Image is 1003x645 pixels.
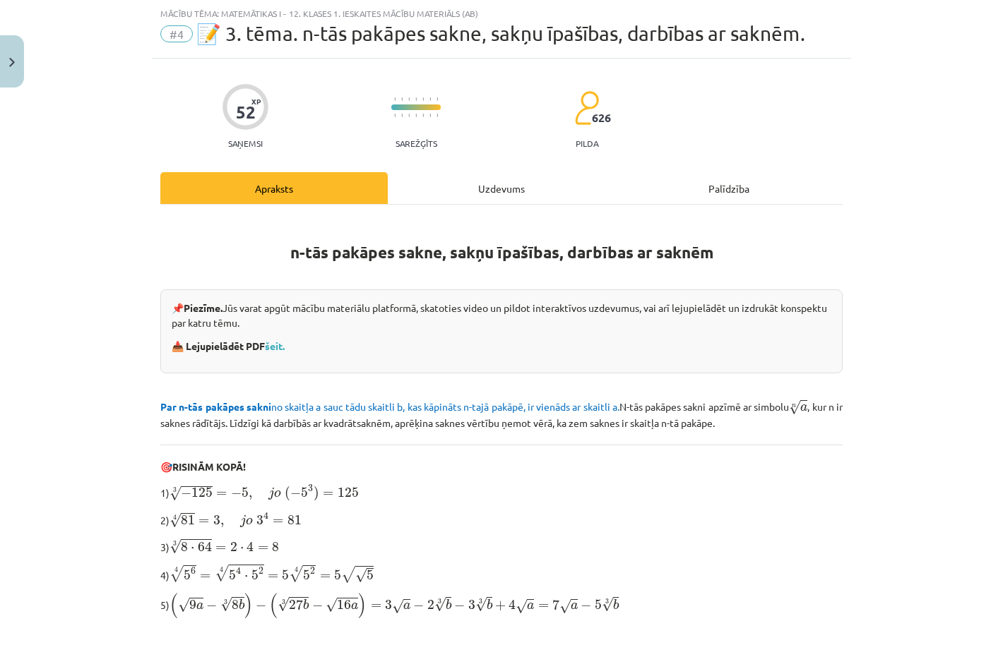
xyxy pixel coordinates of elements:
[181,515,195,525] span: 81
[268,487,274,500] span: j
[229,570,236,580] span: 5
[181,542,188,552] span: 8
[160,510,843,529] p: 2)
[401,97,403,101] img: icon-short-line-57e1e144782c952c97e751825c79c345078a6d821885a25fce030b3d8c18986b.svg
[184,301,222,314] strong: Piezīme.
[213,515,220,525] span: 3
[196,22,805,45] span: 📝 3. tēma. n-tās pakāpes sakne, sakņu īpašības, darbības ar saknēm.
[413,601,424,610] span: −
[290,488,301,498] span: −
[303,599,309,610] span: b
[429,97,431,101] img: icon-short-line-57e1e144782c952c97e751825c79c345078a6d821885a25fce030b3d8c18986b.svg
[338,488,359,498] span: 125
[427,600,434,610] span: 2
[236,567,241,574] span: 4
[160,397,843,430] p: N-tās pakāpes sakni apzīmē ar simbolu , kur n ir saknes rādītājs. Līdzīgi kā darbībās ar kvadrāts...
[429,114,431,117] img: icon-short-line-57e1e144782c952c97e751825c79c345078a6d821885a25fce030b3d8c18986b.svg
[160,400,619,413] span: no skaitļa a sauc tādu skaitli b, kas kāpināts n-tajā pakāpē, ir vienāds ar skaitli a.
[242,488,249,498] span: 5
[274,490,281,498] span: o
[184,570,191,580] span: 5
[289,599,303,610] span: 27
[351,603,358,610] span: a
[615,172,843,204] div: Palīdzība
[240,514,246,527] span: j
[232,600,239,610] span: 8
[301,488,308,498] span: 5
[172,460,246,473] b: RISINĀM KOPĀ!
[236,102,256,122] div: 52
[334,570,341,580] span: 5
[613,599,619,610] span: b
[576,138,598,148] p: pilda
[446,599,451,610] span: b
[415,97,417,101] img: icon-short-line-57e1e144782c952c97e751825c79c345078a6d821885a25fce030b3d8c18986b.svg
[256,601,266,610] span: −
[259,567,263,574] span: 2
[358,593,367,618] span: )
[178,598,189,613] span: √
[278,597,289,612] span: √
[516,599,527,614] span: √
[282,570,289,580] span: 5
[170,513,181,528] span: √
[415,114,417,117] img: icon-short-line-57e1e144782c952c97e751825c79c345078a6d821885a25fce030b3d8c18986b.svg
[454,601,465,610] span: −
[581,601,591,610] span: −
[216,491,227,497] span: =
[272,542,279,552] span: 8
[181,488,191,498] span: −
[602,597,613,612] span: √
[408,97,410,101] img: icon-short-line-57e1e144782c952c97e751825c79c345078a6d821885a25fce030b3d8c18986b.svg
[495,601,506,610] span: +
[220,520,224,527] span: ,
[303,570,310,580] span: 5
[434,597,446,612] span: √
[314,486,319,501] span: )
[552,599,559,610] span: 7
[355,568,367,583] span: √
[191,567,196,574] span: 6
[246,518,253,525] span: o
[189,600,196,610] span: 9
[273,519,283,524] span: =
[160,537,843,555] p: 3)
[172,301,831,330] p: 📌 Jūs varat apgūt mācību materiālu platformā, skatoties video un pildot interaktīvos uzdevumus, v...
[160,592,843,619] p: 5)
[160,25,193,42] span: #4
[308,485,313,492] span: 3
[401,114,403,117] img: icon-short-line-57e1e144782c952c97e751825c79c345078a6d821885a25fce030b3d8c18986b.svg
[198,519,209,524] span: =
[422,97,424,101] img: icon-short-line-57e1e144782c952c97e751825c79c345078a6d821885a25fce030b3d8c18986b.svg
[160,563,843,584] p: 4)
[285,486,290,501] span: (
[388,172,615,204] div: Uzdevums
[527,603,534,610] span: a
[574,90,599,126] img: students-c634bb4e5e11cddfef0936a35e636f08e4e9abd3cc4e673bd6f9a4125e45ecb1.svg
[170,593,178,618] span: (
[191,488,213,498] span: 125
[258,545,268,551] span: =
[215,565,229,581] span: √
[244,575,248,579] span: ⋅
[396,138,437,148] p: Sarežģīts
[320,574,331,579] span: =
[475,597,487,612] span: √
[571,603,578,610] span: a
[312,601,323,610] span: −
[595,600,602,610] span: 5
[170,486,181,501] span: √
[160,459,843,474] p: 🎯
[337,600,351,610] span: 16
[200,574,210,579] span: =
[310,567,315,574] span: 2
[385,600,392,610] span: 3
[247,541,254,552] span: 4
[244,593,253,618] span: )
[206,601,217,610] span: −
[191,547,194,551] span: ⋅
[437,114,438,117] img: icon-short-line-57e1e144782c952c97e751825c79c345078a6d821885a25fce030b3d8c18986b.svg
[249,493,252,500] span: ,
[403,603,410,610] span: a
[172,339,287,352] strong: 📥 Lejupielādēt PDF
